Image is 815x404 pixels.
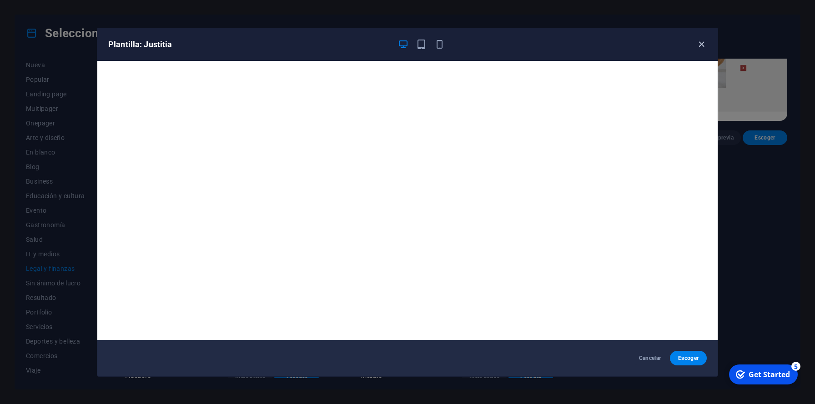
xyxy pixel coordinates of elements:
[67,1,76,10] div: 5
[108,39,390,50] h6: Plantilla: Justitia
[632,351,669,365] button: Cancelar
[25,9,66,19] div: Get Started
[639,354,661,362] span: Cancelar
[5,4,74,24] div: Get Started 5 items remaining, 0% complete
[670,351,707,365] button: Escoger
[677,354,699,362] span: Escoger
